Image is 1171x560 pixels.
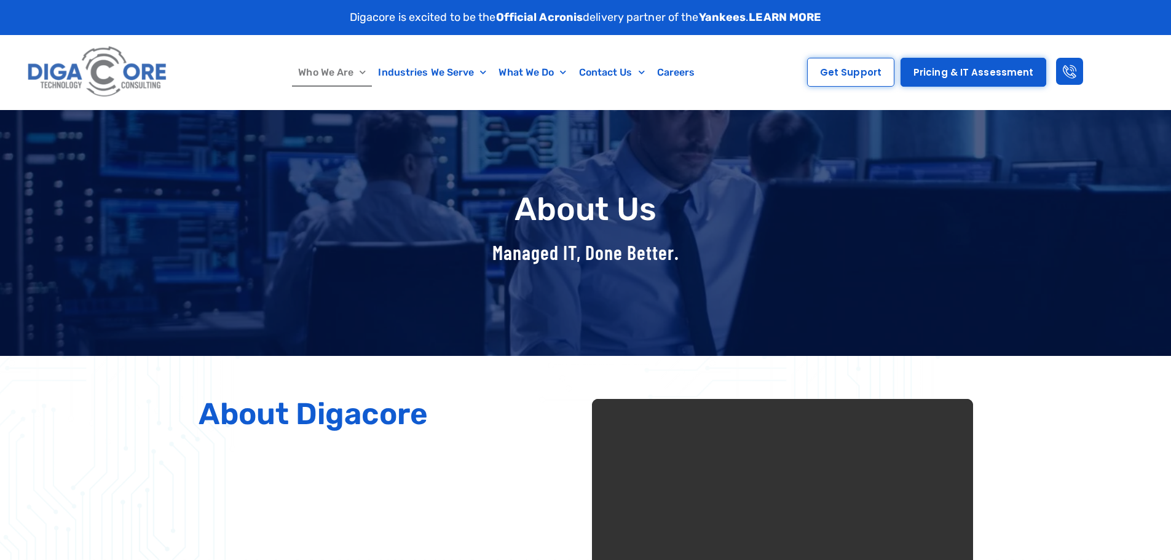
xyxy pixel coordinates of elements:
a: Who We Are [292,58,372,87]
a: Get Support [807,58,894,87]
h2: About Digacore [199,399,580,429]
a: Careers [651,58,701,87]
a: Pricing & IT Assessment [901,58,1046,87]
span: Pricing & IT Assessment [913,68,1033,77]
a: Contact Us [573,58,651,87]
h1: About Us [192,192,979,227]
img: Digacore logo 1 [24,41,172,103]
a: What We Do [492,58,572,87]
span: Get Support [820,68,881,77]
span: Managed IT, Done Better. [492,240,679,264]
strong: Official Acronis [496,10,583,24]
a: Industries We Serve [372,58,492,87]
nav: Menu [231,58,763,87]
strong: Yankees [699,10,746,24]
p: Digacore is excited to be the delivery partner of the . [350,9,822,26]
a: LEARN MORE [749,10,821,24]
